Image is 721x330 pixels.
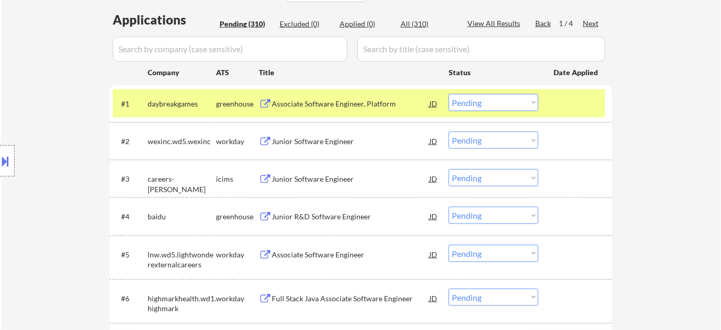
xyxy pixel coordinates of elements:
[272,136,429,147] div: Junior Software Engineer
[272,250,429,260] div: Associate Software Engineer
[259,67,439,78] div: Title
[401,19,453,29] div: All (310)
[428,132,439,150] div: JD
[340,19,392,29] div: Applied (0)
[280,19,332,29] div: Excluded (0)
[272,293,429,304] div: Full Stack Java Associate Software Engineer
[272,99,429,109] div: Associate Software Engineer, Platform
[449,63,538,81] div: Status
[148,250,216,270] div: lnw.wd5.lightwonderexternalcareers
[583,18,599,29] div: Next
[559,18,583,29] div: 1 / 4
[216,293,259,304] div: workday
[428,245,439,264] div: JD
[216,136,259,147] div: workday
[121,293,139,304] div: #6
[272,211,429,222] div: Junior R&D Software Engineer
[216,250,259,260] div: workday
[113,37,347,62] input: Search by company (case sensitive)
[467,18,523,29] div: View All Results
[554,67,599,78] div: Date Applied
[428,207,439,226] div: JD
[216,174,259,184] div: icims
[216,211,259,222] div: greenhouse
[113,14,216,26] div: Applications
[216,67,259,78] div: ATS
[148,293,216,314] div: highmarkhealth.wd1.highmark
[428,289,439,308] div: JD
[428,169,439,188] div: JD
[220,19,272,29] div: Pending (310)
[535,18,552,29] div: Back
[272,174,429,184] div: Junior Software Engineer
[428,94,439,113] div: JD
[357,37,605,62] input: Search by title (case sensitive)
[216,99,259,109] div: greenhouse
